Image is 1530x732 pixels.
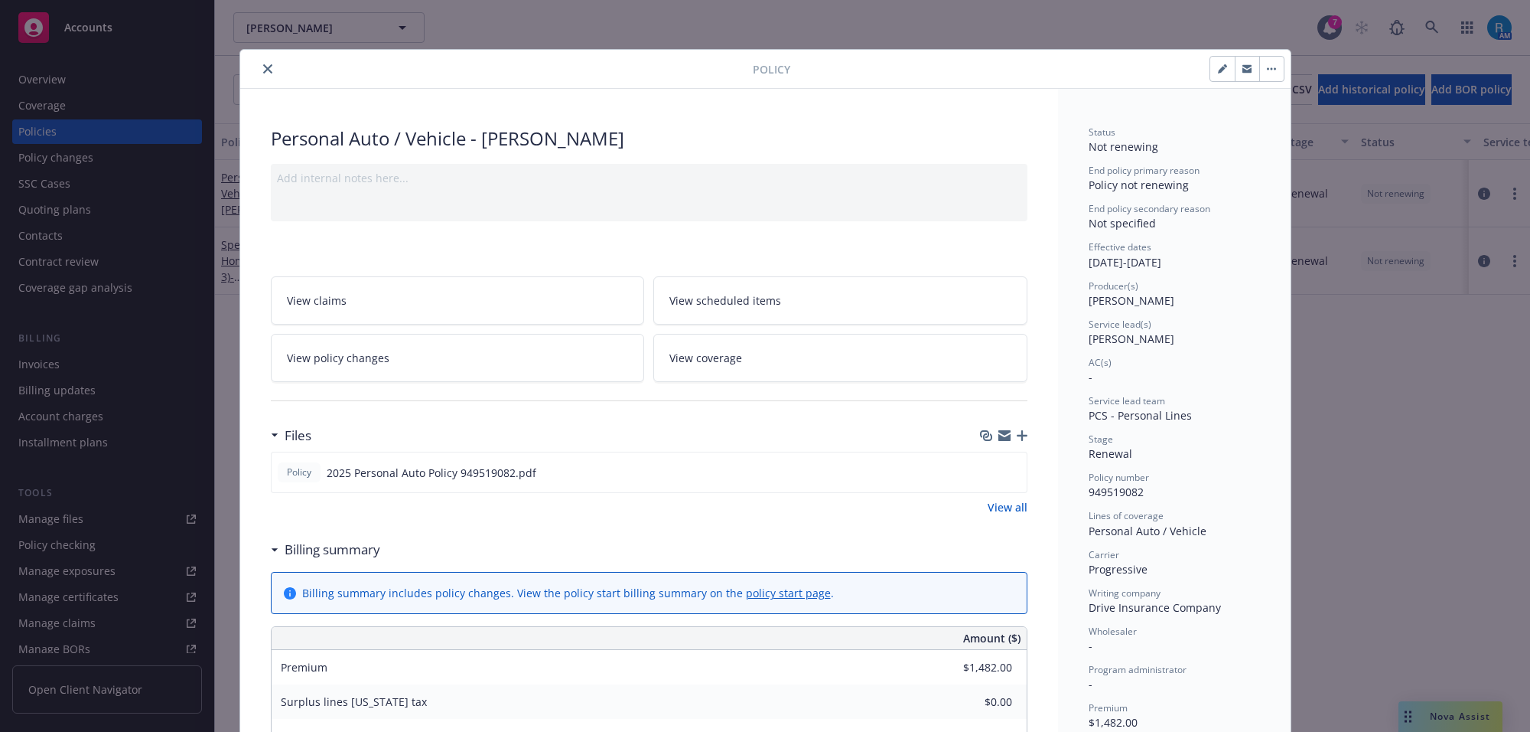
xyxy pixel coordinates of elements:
[281,660,327,675] span: Premium
[1089,202,1210,215] span: End policy secondary reason
[1089,318,1151,331] span: Service lead(s)
[963,630,1021,646] span: Amount ($)
[1089,240,1151,253] span: Effective dates
[271,426,311,446] div: Files
[1089,394,1165,407] span: Service lead team
[669,350,742,366] span: View coverage
[287,292,347,309] span: View claims
[1089,715,1138,730] span: $1,482.00
[1089,139,1158,154] span: Not renewing
[1089,677,1092,691] span: -
[669,292,781,309] span: View scheduled items
[1089,587,1161,600] span: Writing company
[1089,600,1221,615] span: Drive Insurance Company
[1089,240,1260,270] div: [DATE] - [DATE]
[653,334,1027,382] a: View coverage
[1089,356,1112,369] span: AC(s)
[285,540,380,560] h3: Billing summary
[1089,370,1092,384] span: -
[753,61,790,77] span: Policy
[287,350,389,366] span: View policy changes
[1089,433,1113,446] span: Stage
[271,276,645,325] a: View claims
[1089,471,1149,484] span: Policy number
[1089,293,1174,308] span: [PERSON_NAME]
[271,540,380,560] div: Billing summary
[284,466,314,479] span: Policy
[327,465,536,481] span: 2025 Personal Auto Policy 949519082.pdf
[1007,465,1021,481] button: preview file
[1089,701,1128,714] span: Premium
[277,170,1021,186] div: Add internal notes here...
[1089,548,1119,561] span: Carrier
[982,465,994,481] button: download file
[271,126,1027,152] div: Personal Auto / Vehicle - [PERSON_NAME]
[1089,332,1174,346] span: [PERSON_NAME]
[1089,509,1164,522] span: Lines of coverage
[746,586,831,600] a: policy start page
[1089,408,1192,423] span: PCS - Personal Lines
[285,426,311,446] h3: Files
[259,60,277,78] button: close
[1089,639,1092,653] span: -
[1089,562,1147,577] span: Progressive
[1089,279,1138,292] span: Producer(s)
[1089,216,1156,230] span: Not specified
[1089,523,1260,539] div: Personal Auto / Vehicle
[1089,126,1115,139] span: Status
[653,276,1027,325] a: View scheduled items
[1089,446,1132,461] span: Renewal
[922,691,1021,714] input: 0.00
[1089,485,1144,499] span: 949519082
[271,334,645,382] a: View policy changes
[1089,625,1137,638] span: Wholesaler
[1089,164,1200,177] span: End policy primary reason
[1089,663,1187,676] span: Program administrator
[302,585,834,601] div: Billing summary includes policy changes. View the policy start billing summary on the .
[281,694,427,709] span: Surplus lines [US_STATE] tax
[922,656,1021,679] input: 0.00
[1089,178,1189,192] span: Policy not renewing
[988,499,1027,515] a: View all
